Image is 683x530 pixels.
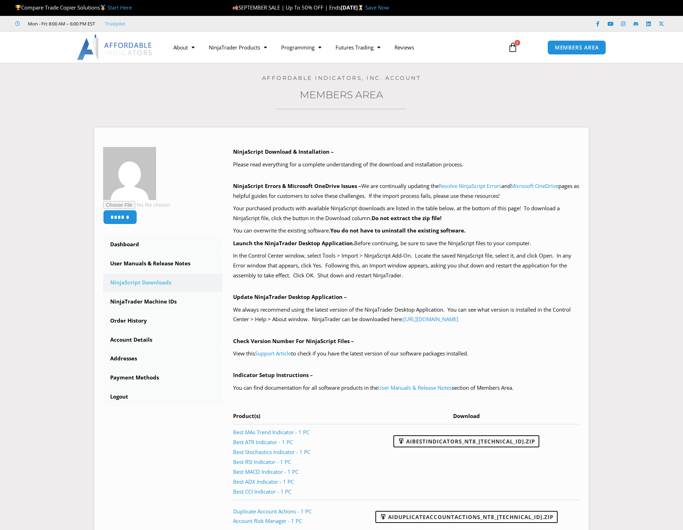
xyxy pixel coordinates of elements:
[233,181,580,201] p: We are continually updating the and pages as helpful guides for customers to solve these challeng...
[375,511,558,523] a: AIDuplicateAccountActions_NT8_[TECHNICAL_ID].zip
[103,331,222,349] a: Account Details
[262,75,421,81] a: Affordable Indicators, Inc. Account
[233,204,580,223] p: Your purchased products with available NinjaScript downloads are listed in the table below, at th...
[103,273,222,292] a: NinjaScript Downloads
[15,4,132,11] span: Compare Trade Copier Solutions
[103,293,222,311] a: NinjaTrader Machine IDs
[233,226,580,236] p: You can overwrite the existing software.
[233,337,354,344] b: Check Version Number For NinjaScript Files –
[555,45,599,50] span: MEMBERS AREA
[378,384,452,391] a: User Manuals & Release Notes
[453,412,480,419] span: Download
[233,251,580,281] p: In the Control Center window, select Tools > Import > NinjaScript Add-On. Locate the saved NinjaS...
[166,39,202,55] a: About
[233,448,310,455] a: Best Stochastics Indicator - 1 PC
[77,35,153,60] img: LogoAI | Affordable Indicators – NinjaTrader
[233,349,580,359] p: View this to check if you have the latest version of our software packages installed.
[103,349,222,368] a: Addresses
[233,429,309,436] a: Best MAs Trend Indicator - 1 PC
[497,37,528,58] a: 0
[16,5,21,10] img: 🏆
[103,388,222,406] a: Logout
[233,293,347,300] b: Update NinjaTrader Desktop Application –
[274,39,328,55] a: Programming
[365,4,389,11] a: Save Now
[233,383,580,393] p: You can find documentation for all software products in the section of Members Area.
[100,5,106,10] img: 🥇
[233,182,361,189] b: NinjaScript Errors & Microsoft OneDrive Issues –
[105,19,125,28] a: Trustpilot
[103,369,222,387] a: Payment Methods
[233,238,580,248] p: Before continuing, be sure to save the NinjaScript files to your computer.
[107,4,132,11] a: Start Here
[403,316,458,323] a: [URL][DOMAIN_NAME]
[166,39,500,55] nav: Menu
[233,305,580,325] p: We always recommend using the latest version of the NinjaTrader Desktop Application. You can see ...
[233,468,298,475] a: Best MACD Indicator - 1 PC
[515,40,520,46] span: 0
[547,40,606,55] a: MEMBERS AREA
[233,458,291,465] a: Best RSI Indicator - 1 PC
[233,412,260,419] span: Product(s)
[103,147,156,200] img: 044170c1e4101b3f2ee3200620c0503c75f2c547ebb50ff1903600ffabaf5ed5
[330,227,465,234] b: You do not have to uninstall the existing software.
[233,508,311,515] a: Duplicate Account Actions - 1 PC
[233,240,354,247] b: Launch the NinjaTrader Desktop Application.
[511,182,558,189] a: Microsoft OneDrive
[393,435,539,447] a: AIBestIndicators_NT8_[TECHNICAL_ID].zip
[233,488,291,495] a: Best CCI Indicator - 1 PC
[233,517,302,524] a: Account Risk Manager - 1 PC
[103,254,222,273] a: User Manuals & Release Notes
[372,214,441,222] b: Do not extract the zip file!
[358,5,363,10] img: ⌛
[233,160,580,170] p: Please read everything for a complete understanding of the download and installation process.
[387,39,421,55] a: Reviews
[232,4,341,11] span: SEPTEMBER SALE | Up To 50% OFF | Ends
[233,478,294,485] a: Best ADX Indicator - 1 PC
[103,312,222,330] a: Order History
[300,89,383,101] a: Members Area
[233,5,238,10] img: 🍂
[341,4,365,11] strong: [DATE]
[103,235,222,254] a: Dashboard
[233,438,293,446] a: Best ATR Indicator - 1 PC
[103,235,222,406] nav: Account pages
[26,19,95,28] span: Mon - Fri: 8:00 AM – 6:00 PM EST
[439,182,501,189] a: Resolve NinjaScript Errors
[255,350,291,357] a: Support Article
[328,39,387,55] a: Futures Trading
[202,39,274,55] a: NinjaTrader Products
[233,371,313,378] b: Indicator Setup Instructions –
[233,148,334,155] b: NinjaScript Download & Installation –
